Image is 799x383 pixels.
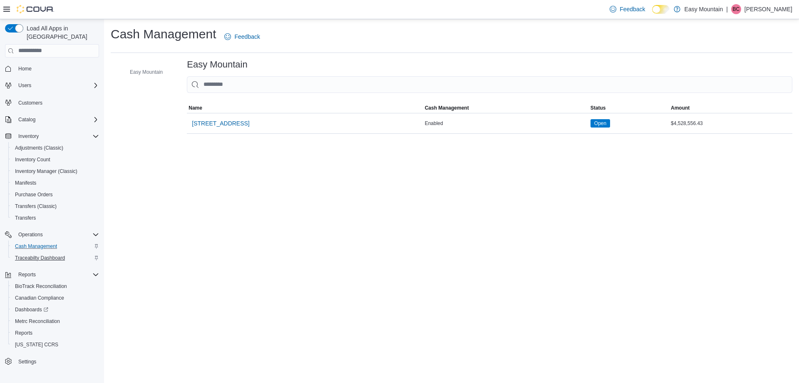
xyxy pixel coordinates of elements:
[12,305,99,315] span: Dashboards
[23,24,99,41] span: Load All Apps in [GEOGRAPHIC_DATA]
[685,4,723,14] p: Easy Mountain
[8,280,102,292] button: BioTrack Reconciliation
[12,340,99,350] span: Washington CCRS
[731,4,741,14] div: Ben Clements
[8,252,102,264] button: Traceabilty Dashboard
[15,203,57,210] span: Transfers (Classic)
[12,190,56,200] a: Purchase Orders
[423,118,589,128] div: Enabled
[18,65,32,72] span: Home
[591,105,606,111] span: Status
[12,166,99,176] span: Inventory Manager (Classic)
[15,255,65,261] span: Traceabilty Dashboard
[12,281,70,291] a: BioTrack Reconciliation
[2,269,102,280] button: Reports
[18,358,36,365] span: Settings
[18,100,42,106] span: Customers
[2,355,102,368] button: Settings
[12,143,99,153] span: Adjustments (Classic)
[726,4,728,14] p: |
[118,67,166,77] button: Easy Mountain
[2,80,102,91] button: Users
[8,315,102,327] button: Metrc Reconciliation
[15,330,32,336] span: Reports
[15,270,39,280] button: Reports
[18,231,43,238] span: Operations
[15,180,36,186] span: Manifests
[234,33,260,41] span: Feedback
[15,145,63,151] span: Adjustments (Classic)
[15,97,99,108] span: Customers
[189,115,253,132] button: [STREET_ADDRESS]
[187,60,247,70] h3: Easy Mountain
[8,177,102,189] button: Manifests
[12,213,99,223] span: Transfers
[15,357,40,367] a: Settings
[15,230,99,240] span: Operations
[2,130,102,142] button: Inventory
[12,201,99,211] span: Transfers (Classic)
[733,4,740,14] span: BC
[187,76,792,93] input: This is a search bar. As you type, the results lower in the page will automatically filter.
[620,5,645,13] span: Feedback
[594,120,606,127] span: Open
[12,178,99,188] span: Manifests
[15,115,99,125] span: Catalog
[12,340,62,350] a: [US_STATE] CCRS
[12,316,99,326] span: Metrc Reconciliation
[8,304,102,315] a: Dashboards
[18,271,36,278] span: Reports
[652,5,670,14] input: Dark Mode
[15,63,99,74] span: Home
[12,305,52,315] a: Dashboards
[8,327,102,339] button: Reports
[12,155,54,165] a: Inventory Count
[12,201,60,211] a: Transfers (Classic)
[669,118,792,128] div: $4,528,556.43
[15,156,50,163] span: Inventory Count
[12,293,67,303] a: Canadian Compliance
[15,98,46,108] a: Customers
[12,293,99,303] span: Canadian Compliance
[15,80,99,90] span: Users
[15,230,46,240] button: Operations
[18,82,31,89] span: Users
[15,64,35,74] a: Home
[192,119,249,128] span: [STREET_ADDRESS]
[15,341,58,348] span: [US_STATE] CCRS
[15,115,39,125] button: Catalog
[2,229,102,240] button: Operations
[8,142,102,154] button: Adjustments (Classic)
[15,318,60,325] span: Metrc Reconciliation
[12,253,68,263] a: Traceabilty Dashboard
[187,103,423,113] button: Name
[221,28,263,45] a: Feedback
[12,241,99,251] span: Cash Management
[18,133,39,140] span: Inventory
[130,69,163,75] span: Easy Mountain
[2,96,102,108] button: Customers
[2,114,102,125] button: Catalog
[15,131,99,141] span: Inventory
[15,270,99,280] span: Reports
[8,154,102,165] button: Inventory Count
[589,103,669,113] button: Status
[8,200,102,212] button: Transfers (Classic)
[12,328,99,338] span: Reports
[8,212,102,224] button: Transfers
[12,328,36,338] a: Reports
[8,165,102,177] button: Inventory Manager (Classic)
[12,143,67,153] a: Adjustments (Classic)
[15,131,42,141] button: Inventory
[744,4,792,14] p: [PERSON_NAME]
[15,80,35,90] button: Users
[8,240,102,252] button: Cash Management
[8,292,102,304] button: Canadian Compliance
[15,295,64,301] span: Canadian Compliance
[12,166,81,176] a: Inventory Manager (Classic)
[15,306,48,313] span: Dashboards
[2,63,102,75] button: Home
[15,283,67,290] span: BioTrack Reconciliation
[12,213,39,223] a: Transfers
[12,316,63,326] a: Metrc Reconciliation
